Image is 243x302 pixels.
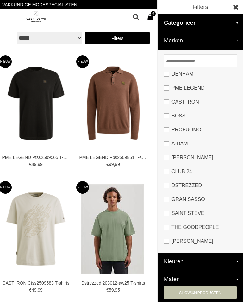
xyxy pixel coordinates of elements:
[164,81,237,95] a: PME LEGEND
[164,234,237,248] a: [PERSON_NAME]
[164,165,237,179] a: Club 24
[164,95,237,109] a: CAST IRON
[164,109,237,123] a: BOSS
[191,291,197,295] span: 136
[158,271,243,288] h2: Maten
[158,14,243,32] h2: Categorieën
[164,123,237,137] a: PROFUOMO
[164,192,237,206] a: GRAN SASSO
[164,220,237,234] a: The Goodpeople
[179,291,221,295] span: show Producten
[158,253,243,271] h2: Kleuren
[25,11,47,22] img: Fabert de Wit
[164,151,237,165] a: [PERSON_NAME]
[164,179,237,192] a: Dstrezzed
[151,11,156,16] span: 0
[164,286,237,299] a: show136Producten
[164,206,237,220] a: Saint Steve
[158,32,243,50] h2: Merken
[164,137,237,151] a: A-DAM
[164,67,237,81] a: DENHAM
